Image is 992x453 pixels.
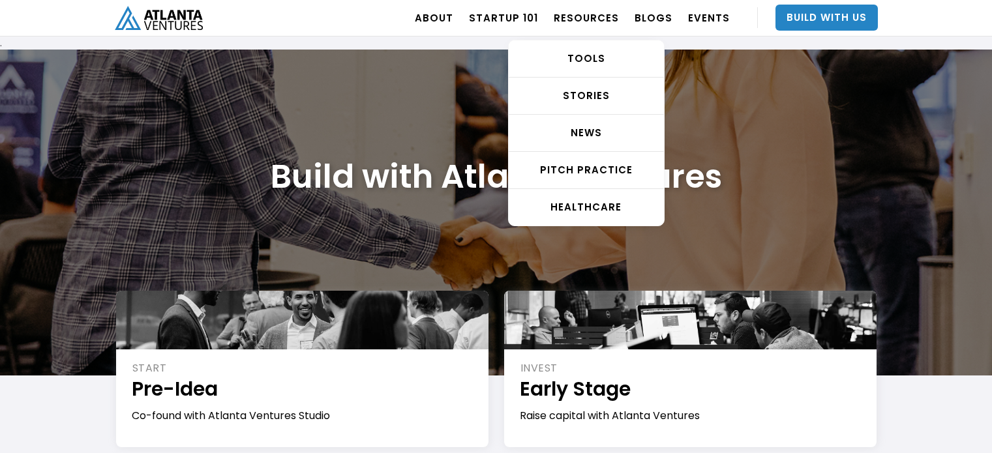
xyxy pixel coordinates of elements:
[520,361,862,375] div: INVEST
[132,409,474,423] div: Co-found with Atlanta Ventures Studio
[132,375,474,402] h1: Pre-Idea
[775,5,878,31] a: Build With Us
[509,126,664,139] div: NEWS
[509,40,664,78] a: TOOLS
[509,201,664,214] div: HEALTHCARE
[271,156,722,196] h1: Build with Atlanta Ventures
[504,291,877,447] a: INVESTEarly StageRaise capital with Atlanta Ventures
[509,89,664,102] div: STORIES
[132,361,474,375] div: START
[509,78,664,115] a: STORIES
[520,375,862,402] h1: Early Stage
[509,115,664,152] a: NEWS
[509,152,664,189] a: Pitch Practice
[520,409,862,423] div: Raise capital with Atlanta Ventures
[509,189,664,226] a: HEALTHCARE
[116,291,488,447] a: STARTPre-IdeaCo-found with Atlanta Ventures Studio
[509,52,664,65] div: TOOLS
[509,164,664,177] div: Pitch Practice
